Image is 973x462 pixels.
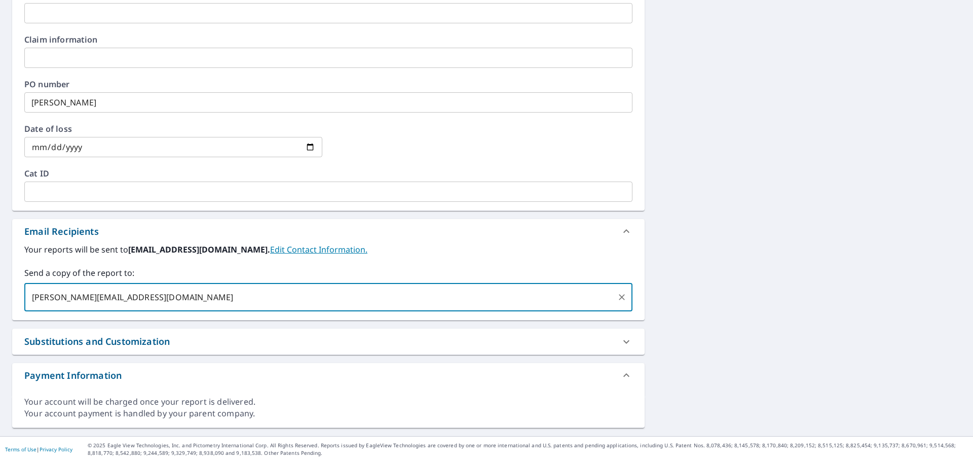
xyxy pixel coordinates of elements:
[24,125,322,133] label: Date of loss
[615,290,629,304] button: Clear
[24,369,122,382] div: Payment Information
[88,442,968,457] p: © 2025 Eagle View Technologies, Inc. and Pictometry International Corp. All Rights Reserved. Repo...
[270,244,367,255] a: EditContactInfo
[24,243,632,256] label: Your reports will be sent to
[5,446,72,452] p: |
[24,267,632,279] label: Send a copy of the report to:
[24,335,170,348] div: Substitutions and Customization
[24,169,632,177] label: Cat ID
[12,219,645,243] div: Email Recipients
[12,329,645,354] div: Substitutions and Customization
[24,35,632,44] label: Claim information
[24,80,632,88] label: PO number
[24,408,632,419] div: Your account payment is handled by your parent company.
[12,363,645,387] div: Payment Information
[128,244,270,255] b: [EMAIL_ADDRESS][DOMAIN_NAME].
[24,225,99,238] div: Email Recipients
[5,446,36,453] a: Terms of Use
[24,396,632,408] div: Your account will be charged once your report is delivered.
[40,446,72,453] a: Privacy Policy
